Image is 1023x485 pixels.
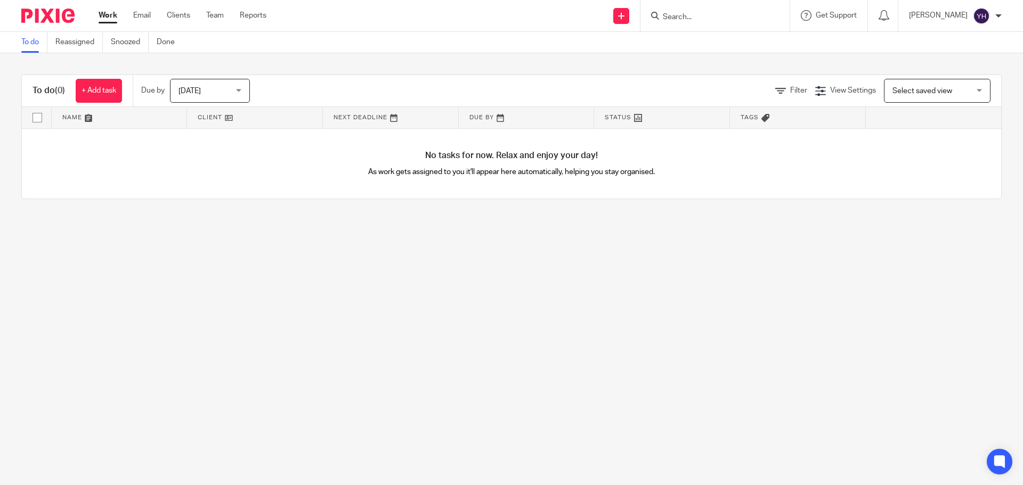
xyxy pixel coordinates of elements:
[22,150,1001,161] h4: No tasks for now. Relax and enjoy your day!
[909,10,968,21] p: [PERSON_NAME]
[99,10,117,21] a: Work
[206,10,224,21] a: Team
[55,32,103,53] a: Reassigned
[240,10,266,21] a: Reports
[267,167,757,177] p: As work gets assigned to you it'll appear here automatically, helping you stay organised.
[167,10,190,21] a: Clients
[21,9,75,23] img: Pixie
[55,86,65,95] span: (0)
[892,87,952,95] span: Select saved view
[141,85,165,96] p: Due by
[741,114,759,120] span: Tags
[662,13,758,22] input: Search
[816,12,857,19] span: Get Support
[830,87,876,94] span: View Settings
[76,79,122,103] a: + Add task
[790,87,807,94] span: Filter
[111,32,149,53] a: Snoozed
[21,32,47,53] a: To do
[178,87,201,95] span: [DATE]
[33,85,65,96] h1: To do
[133,10,151,21] a: Email
[157,32,183,53] a: Done
[973,7,990,24] img: svg%3E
